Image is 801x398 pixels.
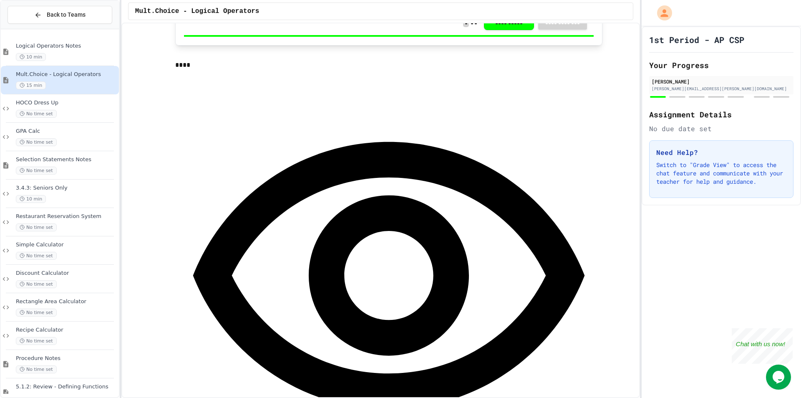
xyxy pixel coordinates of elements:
span: Mult.Choice - Logical Operators [16,71,117,78]
span: 3.4.3: Seniors Only [16,185,117,192]
div: [PERSON_NAME][EMAIL_ADDRESS][PERSON_NAME][DOMAIN_NAME] [652,86,791,92]
span: Recipe Calculator [16,327,117,334]
h1: 1st Period - AP CSP [649,34,744,46]
span: No time set [16,167,57,175]
span: 10 min [16,195,46,203]
iframe: chat widget [766,365,793,390]
span: No time set [16,337,57,345]
span: Selection Statements Notes [16,156,117,163]
h3: Need Help? [656,147,786,157]
span: 10 min [16,53,46,61]
span: Simple Calculator [16,241,117,248]
span: 15 min [16,81,46,89]
h2: Assignment Details [649,109,793,120]
span: GPA Calc [16,128,117,135]
span: Procedure Notes [16,355,117,362]
span: No time set [16,223,57,231]
span: No time set [16,365,57,373]
span: Logical Operators Notes [16,43,117,50]
span: 5.1.2: Review - Defining Functions [16,383,117,390]
span: No time set [16,252,57,260]
div: My Account [648,3,674,23]
iframe: chat widget [732,328,793,364]
button: Back to Teams [8,6,112,24]
span: No time set [16,280,57,288]
span: No time set [16,309,57,317]
div: [PERSON_NAME] [652,78,791,85]
p: Switch to "Grade View" to access the chat feature and communicate with your teacher for help and ... [656,161,786,186]
div: No due date set [649,124,793,134]
span: No time set [16,110,57,118]
span: No time set [16,138,57,146]
h2: Your Progress [649,59,793,71]
span: Mult.Choice - Logical Operators [135,6,259,16]
span: Discount Calculator [16,270,117,277]
span: HOCO Dress Up [16,99,117,106]
span: Restaurant Reservation System [16,213,117,220]
span: Rectangle Area Calculator [16,298,117,305]
span: Back to Teams [47,10,86,19]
